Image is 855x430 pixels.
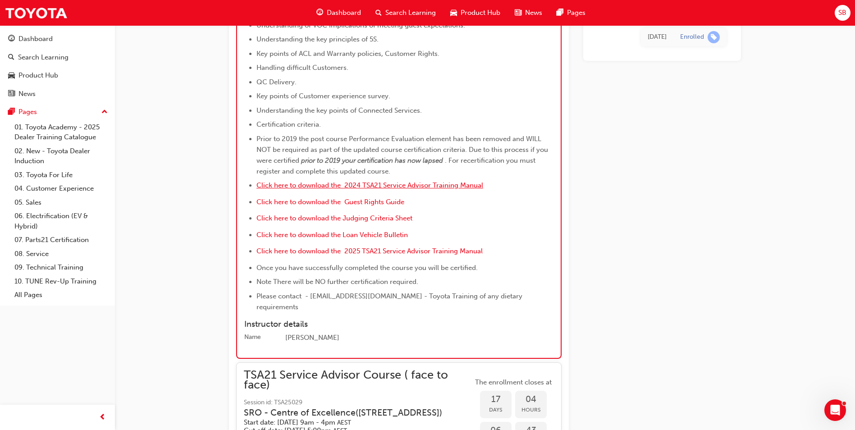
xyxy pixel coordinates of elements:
a: Click here to download the Judging Criteria Sheet [256,214,412,222]
span: Understanding of VOC implications of meeting guest expectations. [256,21,465,29]
button: SB [835,5,850,21]
span: Key points of ACL and Warranty policies, Customer Rights. [256,50,439,58]
span: news-icon [8,90,15,98]
span: car-icon [450,7,457,18]
div: Enrolled [680,33,704,41]
a: car-iconProduct Hub [443,4,508,22]
span: 17 [480,394,512,405]
button: DashboardSearch LearningProduct HubNews [4,29,111,104]
span: up-icon [101,106,108,118]
a: Dashboard [4,31,111,47]
button: Pages [4,104,111,120]
span: prior to 2019 your certification has now lapsed [301,156,443,165]
a: 03. Toyota For Life [11,168,111,182]
span: . For recertification you must register and complete this updated course. [256,156,537,175]
a: 01. Toyota Academy - 2025 Dealer Training Catalogue [11,120,111,144]
span: pages-icon [8,108,15,116]
div: Dashboard [18,34,53,44]
span: Pages [567,8,585,18]
span: News [525,8,542,18]
a: guage-iconDashboard [309,4,368,22]
span: search-icon [8,54,14,62]
span: SB [838,8,846,18]
span: news-icon [515,7,521,18]
div: News [18,89,36,99]
span: car-icon [8,72,15,80]
a: All Pages [11,288,111,302]
span: Certification criteria. [256,120,321,128]
a: Product Hub [4,67,111,84]
h5: Start date: [DATE] 9am - 4pm [244,418,458,427]
a: 04. Customer Experience [11,182,111,196]
span: TSA21 Service Advisor Course ( face to face) [244,370,473,390]
a: Click here to download the 2024 TSA21 Service Advisor Training Manual [256,181,483,189]
span: pages-icon [557,7,563,18]
a: 05. Sales [11,196,111,210]
span: Handling difficult Customers. [256,64,348,72]
div: Product Hub [18,70,58,81]
a: News [4,86,111,102]
a: Search Learning [4,49,111,66]
a: pages-iconPages [549,4,593,22]
span: Understanding the key points of Connected Services. [256,106,422,114]
span: Australian Eastern Standard Time AEST [337,419,351,426]
span: guage-icon [316,7,323,18]
a: search-iconSearch Learning [368,4,443,22]
span: learningRecordVerb_ENROLL-icon [708,31,720,43]
span: Note There will be NO further certification required. [256,278,418,286]
div: Name [244,333,261,342]
a: news-iconNews [508,4,549,22]
span: search-icon [375,7,382,18]
h4: Instructor details [244,320,553,329]
span: 04 [515,394,547,405]
span: prev-icon [99,412,106,423]
div: Pages [18,107,37,117]
span: Days [480,405,512,415]
a: Click here to download the 2025 TSA21 Service Advisor Training Manual [256,247,483,255]
a: Click here to download the Loan Vehicle Bulletin [256,231,408,239]
span: Session id: TSA25029 [244,398,473,408]
img: Trak [5,3,68,23]
div: Search Learning [18,52,69,63]
span: Key points of Customer experience survey. [256,92,390,100]
div: Mon Jul 14 2025 12:20:36 GMT+0800 (Australian Western Standard Time) [648,32,667,42]
div: [PERSON_NAME] [285,333,553,343]
span: Dashboard [327,8,361,18]
span: Once you have successfully completed the course you will be certified. [256,264,478,272]
a: 09. Technical Training [11,261,111,274]
a: 06. Electrification (EV & Hybrid) [11,209,111,233]
a: 08. Service [11,247,111,261]
span: The enrollment closes at [473,377,554,388]
a: 07. Parts21 Certification [11,233,111,247]
h3: SRO - Centre of Excellence ( [STREET_ADDRESS] ) [244,407,458,418]
span: QC Delivery. [256,78,297,86]
span: Understanding the key principles of 5S. [256,35,379,43]
a: Click here to download the Guest Rights Guide [256,198,404,206]
span: Please contact - [EMAIL_ADDRESS][DOMAIN_NAME] - Toyota Training of any dietary requirements [256,292,524,311]
span: Search Learning [385,8,436,18]
a: 10. TUNE Rev-Up Training [11,274,111,288]
span: guage-icon [8,35,15,43]
iframe: Intercom live chat [824,399,846,421]
a: 02. New - Toyota Dealer Induction [11,144,111,168]
span: Prior to 2019 the post course Performance Evaluation element has been removed and WILL NOT be req... [256,135,550,165]
span: Hours [515,405,547,415]
span: Product Hub [461,8,500,18]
